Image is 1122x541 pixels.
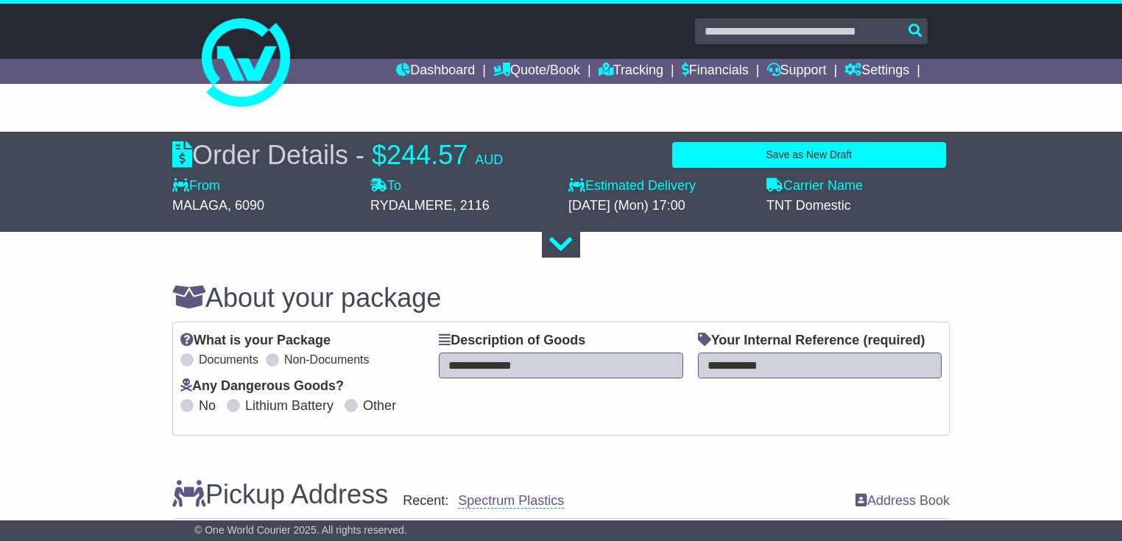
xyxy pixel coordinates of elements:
div: TNT Domestic [766,198,950,214]
label: To [370,178,401,194]
label: Your Internal Reference (required) [698,333,925,349]
h3: About your package [172,283,950,313]
div: Recent: [403,493,841,509]
label: What is your Package [180,333,331,349]
label: Other [363,398,396,414]
span: RYDALMERE [370,198,453,213]
span: , 2116 [453,198,490,213]
button: Save as New Draft [672,142,946,168]
a: Quote/Book [493,59,580,84]
span: $ [372,140,387,170]
label: Description of Goods [439,333,585,349]
label: Non-Documents [284,353,370,367]
label: Any Dangerous Goods? [180,378,344,395]
label: Estimated Delivery [568,178,752,194]
span: © One World Courier 2025. All rights reserved. [194,524,407,536]
div: [DATE] (Mon) 17:00 [568,198,752,214]
a: Spectrum Plastics [458,493,564,509]
span: , 6090 [227,198,264,213]
span: MALAGA [172,198,227,213]
a: Address Book [855,493,950,509]
label: Lithium Battery [245,398,334,414]
label: No [199,398,216,414]
span: AUD [475,152,503,167]
label: Carrier Name [766,178,863,194]
a: Settings [844,59,909,84]
label: From [172,178,220,194]
span: 244.57 [387,140,467,170]
a: Support [767,59,827,84]
a: Dashboard [396,59,475,84]
a: Financials [682,59,749,84]
label: Documents [199,353,258,367]
div: Order Details - [172,139,503,171]
h3: Pickup Address [172,480,388,509]
a: Tracking [599,59,663,84]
